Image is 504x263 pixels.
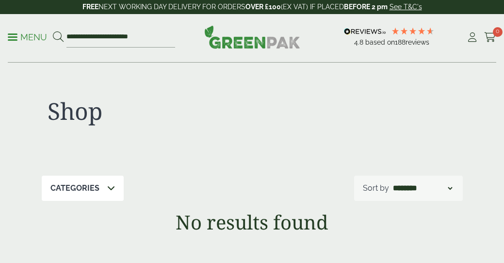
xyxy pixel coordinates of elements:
[466,33,478,42] i: My Account
[50,182,99,194] p: Categories
[82,3,98,11] strong: FREE
[484,30,496,45] a: 0
[395,38,406,46] span: 188
[8,32,47,43] p: Menu
[363,182,389,194] p: Sort by
[344,3,388,11] strong: BEFORE 2 pm
[354,38,365,46] span: 4.8
[245,3,281,11] strong: OVER £100
[365,38,395,46] span: Based on
[391,182,454,194] select: Shop order
[390,3,422,11] a: See T&C's
[48,97,246,125] h1: Shop
[16,211,489,234] h1: No results found
[8,32,47,41] a: Menu
[344,28,386,35] img: REVIEWS.io
[391,27,435,35] div: 4.79 Stars
[406,38,429,46] span: reviews
[484,33,496,42] i: Cart
[493,27,503,37] span: 0
[204,25,300,49] img: GreenPak Supplies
